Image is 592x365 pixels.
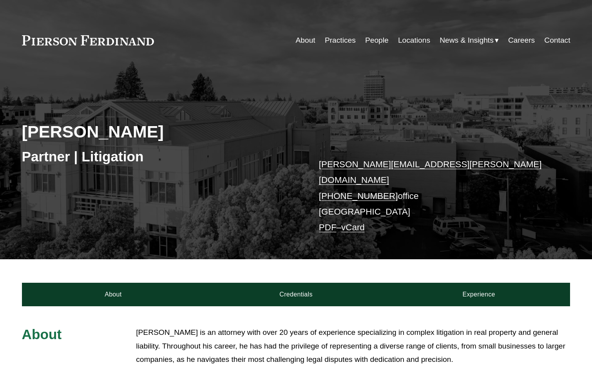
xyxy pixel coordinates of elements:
a: PDF [319,222,337,232]
span: About [22,327,62,342]
a: Practices [325,33,356,48]
a: Credentials [205,283,387,306]
a: About [22,283,205,306]
a: vCard [341,222,365,232]
a: [PERSON_NAME][EMAIL_ADDRESS][PERSON_NAME][DOMAIN_NAME] [319,159,542,185]
h3: Partner | Litigation [22,148,296,165]
a: [PHONE_NUMBER] [319,191,398,201]
a: People [365,33,389,48]
a: Contact [544,33,570,48]
a: Careers [508,33,535,48]
p: office [GEOGRAPHIC_DATA] – [319,157,547,236]
span: News & Insights [440,34,494,47]
a: Locations [398,33,430,48]
a: Experience [387,283,570,306]
a: folder dropdown [440,33,499,48]
h2: [PERSON_NAME] [22,121,296,142]
a: About [296,33,315,48]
